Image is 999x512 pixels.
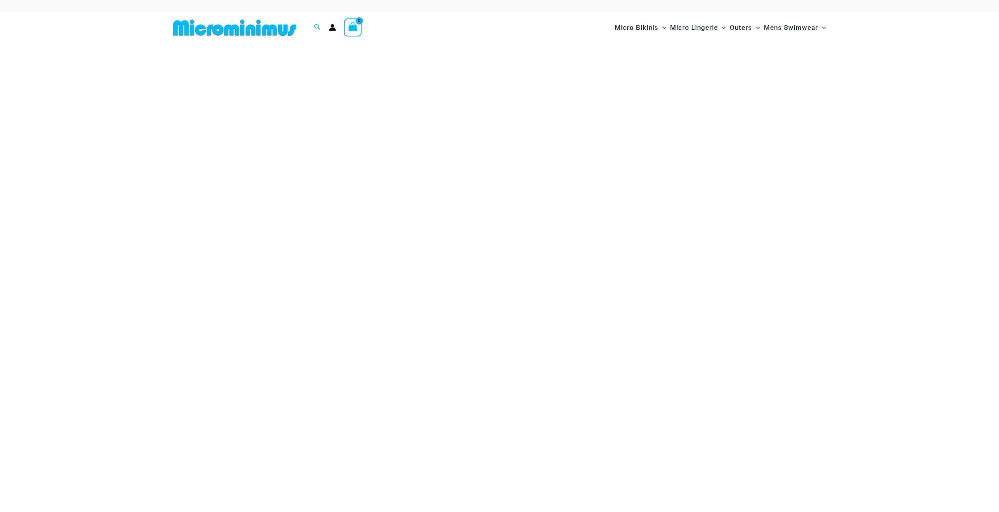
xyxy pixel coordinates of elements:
a: Micro BikinisMenu ToggleMenu Toggle [613,16,668,40]
span: Menu Toggle [752,18,760,38]
a: Micro LingerieMenu ToggleMenu Toggle [668,16,728,40]
span: Mens Swimwear [764,18,818,38]
a: Search icon link [314,23,321,33]
span: Menu Toggle [658,18,666,38]
span: Outers [730,18,752,38]
a: View Shopping Cart, empty [344,18,362,36]
span: Menu Toggle [818,18,826,38]
span: Micro Lingerie [670,18,718,38]
a: OutersMenu ToggleMenu Toggle [728,16,762,40]
img: MM SHOP LOGO FLAT [170,19,299,36]
a: Mens SwimwearMenu ToggleMenu Toggle [762,16,828,40]
span: Menu Toggle [718,18,726,38]
span: Micro Bikinis [615,18,658,38]
nav: Site Navigation [612,15,829,41]
a: Account icon link [329,24,336,31]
